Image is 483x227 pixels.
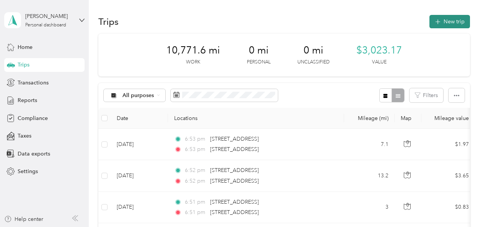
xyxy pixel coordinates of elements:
span: Trips [18,61,29,69]
span: [STREET_ADDRESS] [210,209,259,216]
p: Work [186,59,200,66]
th: Map [395,108,421,129]
div: Personal dashboard [25,23,66,28]
span: [STREET_ADDRESS] [210,167,259,173]
span: Data exports [18,150,50,158]
td: 3 [344,192,395,223]
span: Transactions [18,79,49,87]
span: 6:53 pm [185,135,207,143]
span: $3,023.17 [356,44,402,57]
td: [DATE] [111,192,168,223]
td: 13.2 [344,160,395,191]
p: Value [372,59,387,66]
td: $0.83 [421,192,475,223]
span: [STREET_ADDRESS] [210,146,259,152]
th: Locations [168,108,344,129]
h1: Trips [98,18,119,26]
p: Personal [247,59,271,66]
td: [DATE] [111,129,168,160]
span: Home [18,43,33,51]
button: Help center [4,215,43,223]
span: 0 mi [249,44,269,57]
th: Mileage value [421,108,475,129]
span: 6:53 pm [185,145,207,154]
button: Filters [410,88,443,102]
span: 6:51 pm [185,198,207,206]
p: Unclassified [297,59,330,66]
th: Mileage (mi) [344,108,395,129]
span: 10,771.6 mi [166,44,220,57]
span: [STREET_ADDRESS] [210,178,259,184]
span: 6:52 pm [185,177,207,185]
button: New trip [429,15,470,28]
span: [STREET_ADDRESS] [210,136,259,142]
span: Reports [18,96,37,104]
span: [STREET_ADDRESS] [210,199,259,205]
span: Settings [18,167,38,175]
span: All purposes [122,93,154,98]
div: [PERSON_NAME] [25,12,73,20]
td: 7.1 [344,129,395,160]
span: Compliance [18,114,48,122]
td: [DATE] [111,160,168,191]
iframe: Everlance-gr Chat Button Frame [440,184,483,227]
th: Date [111,108,168,129]
span: 6:51 pm [185,208,207,217]
span: Taxes [18,132,31,140]
span: 0 mi [304,44,323,57]
span: 6:52 pm [185,166,207,175]
td: $3.65 [421,160,475,191]
td: $1.97 [421,129,475,160]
